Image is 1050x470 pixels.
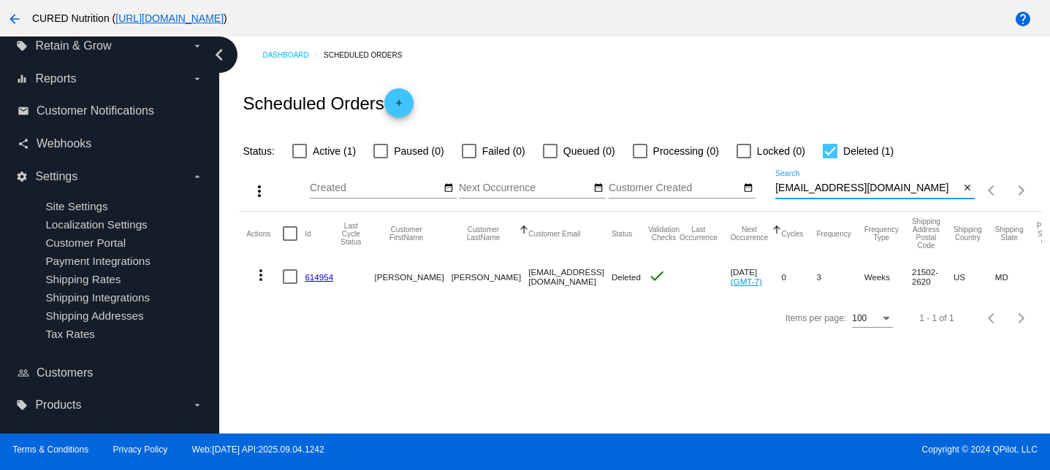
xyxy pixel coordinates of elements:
[864,255,912,298] mat-cell: Weeks
[324,44,415,66] a: Scheduled Orders
[954,226,982,242] button: Change sorting for ShippingCountry
[191,40,203,52] i: arrow_drop_down
[45,309,143,322] a: Shipping Addresses
[37,137,91,150] span: Webhooks
[593,182,604,194] mat-icon: date_range
[978,176,1007,205] button: Previous page
[305,272,333,282] a: 614954
[528,229,580,238] button: Change sorting for CustomerEmail
[609,182,740,194] input: Customer Created
[452,226,515,242] button: Change sorting for CustomerLastName
[45,255,151,267] a: Payment Integrations
[743,182,753,194] mat-icon: date_range
[852,314,893,324] mat-select: Items per page:
[35,398,81,412] span: Products
[775,182,959,194] input: Search
[35,170,77,183] span: Settings
[912,217,940,250] button: Change sorting for ShippingPostcode
[394,142,444,160] span: Paused (0)
[612,272,641,282] span: Deleted
[16,40,28,52] i: local_offer
[852,313,867,323] span: 100
[45,328,95,340] a: Tax Rates
[305,229,311,238] button: Change sorting for Id
[816,229,851,238] button: Change sorting for Frequency
[978,304,1007,333] button: Previous page
[6,10,23,28] mat-icon: arrow_back
[45,291,150,304] a: Shipping Integrations
[954,255,995,298] mat-cell: US
[653,142,719,160] span: Processing (0)
[262,44,324,66] a: Dashboard
[452,255,528,298] mat-cell: [PERSON_NAME]
[18,99,203,123] a: email Customer Notifications
[113,444,168,455] a: Privacy Policy
[538,444,1038,455] span: Copyright © 2024 QPilot, LLC
[192,444,324,455] a: Web:[DATE] API:2025.09.04.1242
[962,182,973,194] mat-icon: close
[18,361,203,385] a: people_outline Customers
[16,171,28,182] i: settings
[16,399,28,411] i: local_offer
[648,267,666,285] mat-icon: check
[45,218,147,231] a: Localization Settings
[1007,304,1036,333] button: Next page
[35,72,76,85] span: Reports
[251,182,268,200] mat-icon: more_vert
[374,226,438,242] button: Change sorting for CustomerFirstName
[648,212,680,255] mat-header-cell: Validation Checks
[482,142,525,160] span: Failed (0)
[444,182,454,194] mat-icon: date_range
[390,98,408,115] mat-icon: add
[785,313,846,323] div: Items per page:
[32,12,227,24] span: CURED Nutrition ( )
[864,226,899,242] button: Change sorting for FrequencyType
[191,73,203,85] i: arrow_drop_down
[35,39,111,53] span: Retain & Grow
[459,182,590,194] input: Next Occurrence
[563,142,615,160] span: Queued (0)
[37,366,93,380] span: Customers
[45,273,121,285] a: Shipping Rates
[18,105,29,117] i: email
[45,236,126,249] a: Customer Portal
[310,182,441,194] input: Created
[18,132,203,155] a: share Webhooks
[18,367,29,379] i: people_outline
[731,277,762,286] a: (GMT-7)
[16,73,28,85] i: equalizer
[731,226,769,242] button: Change sorting for NextOccurrenceUtc
[341,222,361,246] button: Change sorting for LastProcessingCycleId
[313,142,356,160] span: Active (1)
[816,255,864,298] mat-cell: 3
[995,226,1024,242] button: Change sorting for ShippingState
[843,142,894,160] span: Deleted (1)
[252,266,270,284] mat-icon: more_vert
[912,255,954,298] mat-cell: 21502-2620
[919,313,954,323] div: 1 - 1 of 1
[781,255,816,298] mat-cell: 0
[246,212,283,255] mat-header-cell: Actions
[45,200,107,212] span: Site Settings
[191,399,203,411] i: arrow_drop_down
[528,255,612,298] mat-cell: [EMAIL_ADDRESS][DOMAIN_NAME]
[243,88,413,117] h2: Scheduled Orders
[374,255,451,298] mat-cell: [PERSON_NAME]
[115,12,224,24] a: [URL][DOMAIN_NAME]
[680,226,718,242] button: Change sorting for LastOccurrenceUtc
[243,145,275,157] span: Status:
[208,43,231,66] i: chevron_left
[12,444,88,455] a: Terms & Conditions
[995,255,1037,298] mat-cell: MD
[1007,176,1036,205] button: Next page
[1014,10,1032,28] mat-icon: help
[612,229,632,238] button: Change sorting for Status
[18,138,29,150] i: share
